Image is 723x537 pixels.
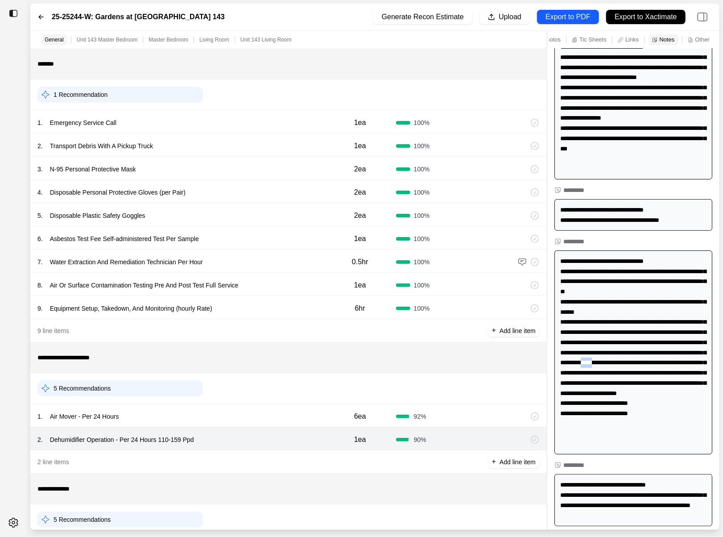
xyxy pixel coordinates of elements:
[355,303,365,314] p: 6hr
[37,281,43,290] p: 8 .
[149,36,188,43] p: Master Bedroom
[45,36,64,43] p: General
[37,211,43,220] p: 5 .
[37,258,43,266] p: 7 .
[354,434,366,445] p: 1ea
[46,163,140,175] p: N-95 Personal Protective Mask
[37,412,43,421] p: 1 .
[414,234,430,243] span: 100 %
[414,258,430,266] span: 100 %
[77,36,138,43] p: Unit 143 Master Bedroom
[46,140,157,152] p: Transport Debris With A Pickup Truck
[373,10,472,24] button: Generate Recon Estimate
[240,36,292,43] p: Unit 143 Living Room
[46,279,242,291] p: Air Or Surface Contamination Testing Pre And Post Test Full Service
[354,411,366,422] p: 6ea
[488,456,539,468] button: +Add line item
[354,233,366,244] p: 1ea
[354,164,366,175] p: 2ea
[54,90,107,99] p: 1 Recommendation
[9,9,18,18] img: toggle sidebar
[499,12,521,22] p: Upload
[414,435,426,444] span: 90 %
[414,142,430,150] span: 100 %
[606,10,686,24] button: Export to Xactimate
[354,187,366,198] p: 2ea
[543,36,561,43] p: Photos
[500,326,536,335] p: Add line item
[46,410,123,423] p: Air Mover - Per 24 Hours
[615,12,677,22] p: Export to Xactimate
[52,12,225,22] label: 25-25244-W: Gardens at [GEOGRAPHIC_DATA] 143
[354,210,366,221] p: 2ea
[625,36,639,43] p: Links
[354,141,366,151] p: 1ea
[414,412,426,421] span: 92 %
[37,435,43,444] p: 2 .
[382,12,464,22] p: Generate Recon Estimate
[414,304,430,313] span: 100 %
[354,280,366,291] p: 1ea
[414,188,430,197] span: 100 %
[492,325,496,336] p: +
[414,165,430,174] span: 100 %
[352,257,368,267] p: 0.5hr
[545,12,590,22] p: Export to PDF
[37,326,69,335] p: 9 line items
[518,258,527,266] img: comment
[46,233,202,245] p: Asbestos Test Fee Self-administered Test Per Sample
[46,186,189,199] p: Disposable Personal Protective Gloves (per Pair)
[479,10,530,24] button: Upload
[46,117,120,129] p: Emergency Service Call
[500,458,536,466] p: Add line item
[37,142,43,150] p: 2 .
[354,117,366,128] p: 1ea
[37,458,69,466] p: 2 line items
[199,36,229,43] p: Living Room
[46,256,207,268] p: Water Extraction And Remediation Technician Per Hour
[37,304,43,313] p: 9 .
[46,302,216,315] p: Equipment Setup, Takedown, And Monitoring (hourly Rate)
[492,457,496,467] p: +
[488,325,539,337] button: +Add line item
[414,118,430,127] span: 100 %
[695,36,710,43] p: Other
[693,7,712,27] img: right-panel.svg
[37,234,43,243] p: 6 .
[414,281,430,290] span: 100 %
[579,36,607,43] p: Tic Sheets
[37,165,43,174] p: 3 .
[537,10,599,24] button: Export to PDF
[54,384,111,393] p: 5 Recommendations
[37,188,43,197] p: 4 .
[46,209,149,222] p: Disposable Plastic Safety Goggles
[660,36,675,43] p: Notes
[46,433,198,446] p: Dehumidifier Operation - Per 24 Hours 110-159 Ppd
[54,515,111,524] p: 5 Recommendations
[37,118,43,127] p: 1 .
[414,211,430,220] span: 100 %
